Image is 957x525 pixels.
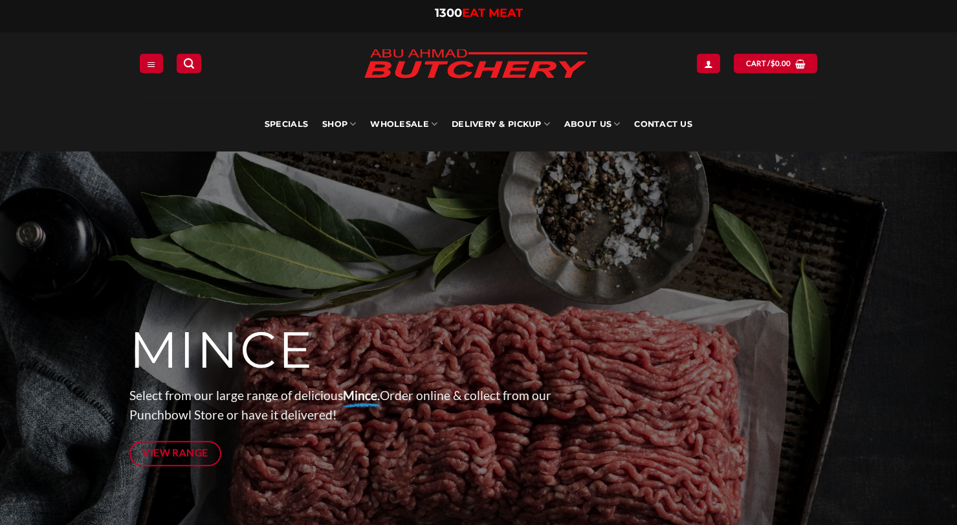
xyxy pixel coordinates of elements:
[746,58,791,69] span: Cart /
[177,54,201,73] a: Search
[452,97,550,151] a: Delivery & Pickup
[142,445,208,461] span: View Range
[697,54,720,73] a: Login
[435,6,462,20] span: 1300
[129,319,314,381] span: MINCE
[564,97,620,151] a: About Us
[140,54,163,73] a: Menu
[265,97,308,151] a: Specials
[771,59,791,67] bdi: 0.00
[129,441,222,466] a: View Range
[129,388,551,423] span: Select from our large range of delicious Order online & collect from our Punchbowl Store or have ...
[435,6,523,20] a: 1300EAT MEAT
[634,97,692,151] a: Contact Us
[734,54,817,73] a: View cart
[462,6,523,20] span: EAT MEAT
[322,97,356,151] a: SHOP
[771,58,775,69] span: $
[353,40,599,89] img: Abu Ahmad Butchery
[343,388,380,403] strong: Mince.
[370,97,437,151] a: Wholesale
